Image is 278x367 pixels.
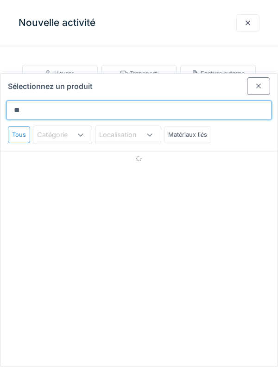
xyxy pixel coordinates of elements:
div: Sélectionnez un produit [0,74,278,95]
h3: Nouvelle activité [19,17,95,29]
div: Catégorie [37,130,81,140]
div: Transport [120,69,157,78]
div: Matériaux liés [164,126,211,143]
div: Tous [8,126,30,143]
div: Heures [45,69,75,78]
div: Facture externe [191,69,245,78]
div: Localisation [99,130,150,140]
